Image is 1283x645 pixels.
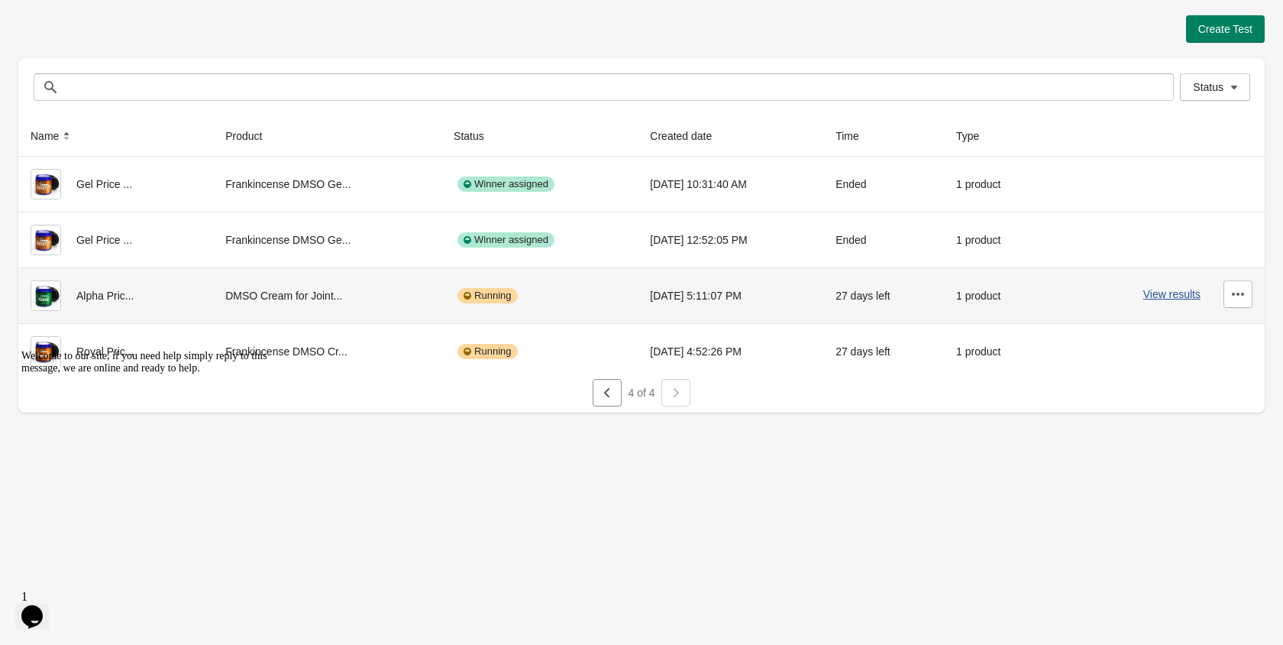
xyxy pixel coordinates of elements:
[31,169,201,199] div: Gel Price ...
[644,122,733,150] button: Created date
[956,169,1037,199] div: 1 product
[31,225,201,255] div: Gel Price ...
[24,122,80,150] button: Name
[457,232,554,248] div: Winner assigned
[1186,15,1265,43] button: Create Test
[829,122,881,150] button: Time
[1143,288,1201,300] button: View results
[956,225,1037,255] div: 1 product
[1193,81,1223,93] span: Status
[835,169,932,199] div: Ended
[628,387,654,399] span: 4 of 4
[956,280,1037,311] div: 1 product
[219,122,283,150] button: Product
[956,336,1037,367] div: 1 product
[448,122,506,150] button: Status
[835,280,932,311] div: 27 days left
[1180,73,1250,101] button: Status
[31,336,201,367] div: Royal Pric...
[1198,23,1252,35] span: Create Test
[6,6,252,30] span: Welcome to our site, if you need help simply reply to this message, we are online and ready to help.
[950,122,1000,150] button: Type
[650,225,811,255] div: [DATE] 12:52:05 PM
[457,288,517,303] div: Running
[225,169,429,199] div: Frankincense DMSO Ge...
[31,280,201,311] div: Alpha Pric...
[15,584,64,630] iframe: chat widget
[650,280,811,311] div: [DATE] 5:11:07 PM
[835,225,932,255] div: Ended
[6,6,281,31] div: Welcome to our site, if you need help simply reply to this message, we are online and ready to help.
[225,280,429,311] div: DMSO Cream for Joint...
[225,336,429,367] div: Frankincense DMSO Cr...
[15,344,290,576] iframe: chat widget
[457,177,554,192] div: Winner assigned
[835,336,932,367] div: 27 days left
[650,336,811,367] div: [DATE] 4:52:26 PM
[225,225,429,255] div: Frankincense DMSO Ge...
[457,344,517,359] div: Running
[650,169,811,199] div: [DATE] 10:31:40 AM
